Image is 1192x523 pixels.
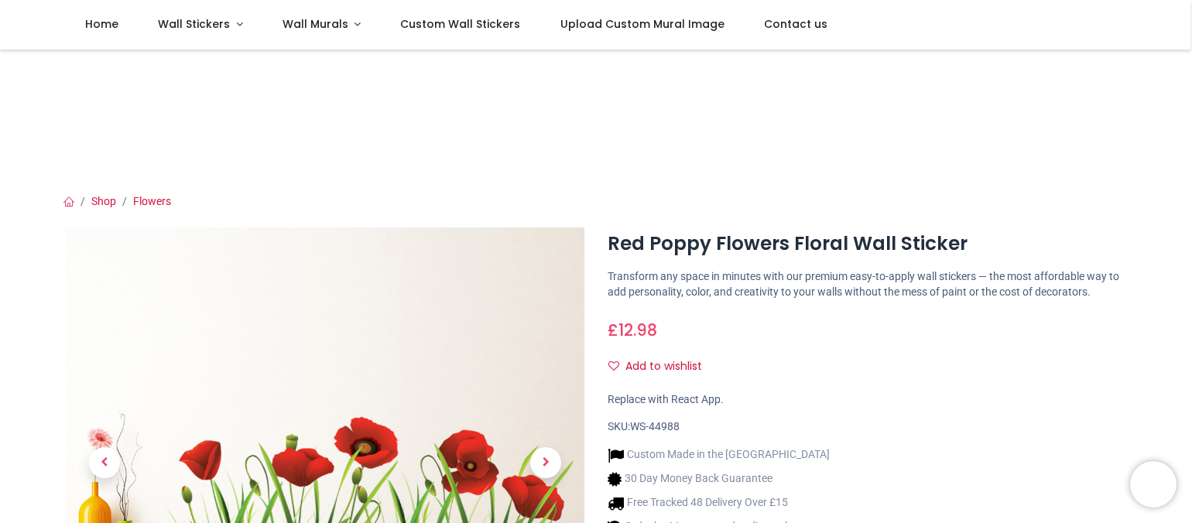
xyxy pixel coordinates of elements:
[618,319,657,341] span: 12.98
[764,16,827,32] span: Contact us
[630,420,680,432] span: WS-44988
[158,16,230,32] span: Wall Stickers
[91,195,116,207] a: Shop
[608,392,1126,408] div: Replace with React App.
[608,361,619,371] i: Add to wishlist
[89,447,120,478] span: Previous
[133,195,171,207] a: Flowers
[608,354,715,380] button: Add to wishlistAdd to wishlist
[283,16,348,32] span: Wall Murals
[1130,461,1177,508] iframe: Brevo live chat
[608,319,657,341] span: £
[608,471,830,487] li: 30 Day Money Back Guarantee
[85,16,118,32] span: Home
[608,231,1126,257] h1: Red Poppy Flowers Floral Wall Sticker
[530,447,561,478] span: Next
[608,419,1126,435] div: SKU:
[400,16,520,32] span: Custom Wall Stickers
[560,16,724,32] span: Upload Custom Mural Image
[608,447,830,463] li: Custom Made in the [GEOGRAPHIC_DATA]
[608,495,830,511] li: Free Tracked 48 Delivery Over £15
[608,269,1126,299] p: Transform any space in minutes with our premium easy-to-apply wall stickers — the most affordable...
